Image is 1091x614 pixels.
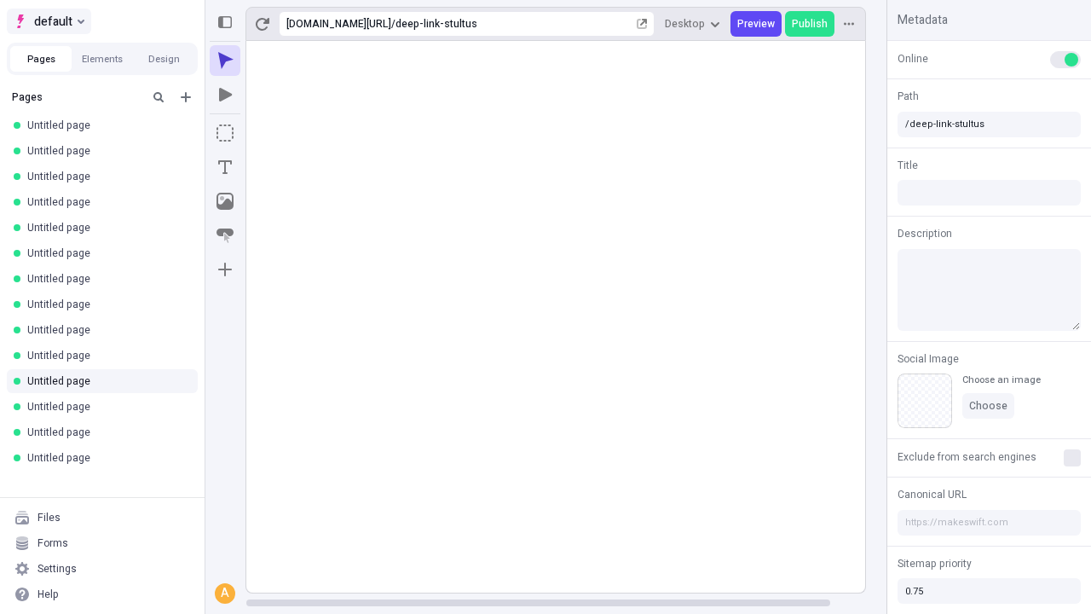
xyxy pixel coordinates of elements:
[27,349,184,362] div: Untitled page
[898,510,1081,536] input: https://makeswift.com
[216,585,234,602] div: A
[38,536,68,550] div: Forms
[898,351,959,367] span: Social Image
[785,11,834,37] button: Publish
[7,9,91,34] button: Select site
[27,119,184,132] div: Untitled page
[391,17,395,31] div: /
[27,170,184,183] div: Untitled page
[12,90,141,104] div: Pages
[27,246,184,260] div: Untitled page
[210,118,240,148] button: Box
[27,400,184,414] div: Untitled page
[72,46,133,72] button: Elements
[27,272,184,286] div: Untitled page
[210,152,240,182] button: Text
[27,374,184,388] div: Untitled page
[286,17,391,31] div: [URL][DOMAIN_NAME]
[969,399,1007,413] span: Choose
[962,393,1014,419] button: Choose
[898,556,972,571] span: Sitemap priority
[27,195,184,209] div: Untitled page
[898,89,919,104] span: Path
[176,87,196,107] button: Add new
[898,226,952,241] span: Description
[27,426,184,439] div: Untitled page
[210,186,240,217] button: Image
[27,221,184,235] div: Untitled page
[210,220,240,251] button: Button
[730,11,782,37] button: Preview
[133,46,194,72] button: Design
[38,511,61,524] div: Files
[898,487,967,502] span: Canonical URL
[665,17,705,31] span: Desktop
[962,374,1041,386] div: Choose an image
[898,158,918,173] span: Title
[792,17,828,31] span: Publish
[27,144,184,158] div: Untitled page
[27,451,184,465] div: Untitled page
[658,11,727,37] button: Desktop
[898,51,928,67] span: Online
[898,449,1036,465] span: Exclude from search engines
[395,17,633,31] div: deep-link-stultus
[737,17,775,31] span: Preview
[10,46,72,72] button: Pages
[27,323,184,337] div: Untitled page
[38,562,77,576] div: Settings
[34,11,72,32] span: default
[38,588,59,601] div: Help
[27,298,184,311] div: Untitled page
